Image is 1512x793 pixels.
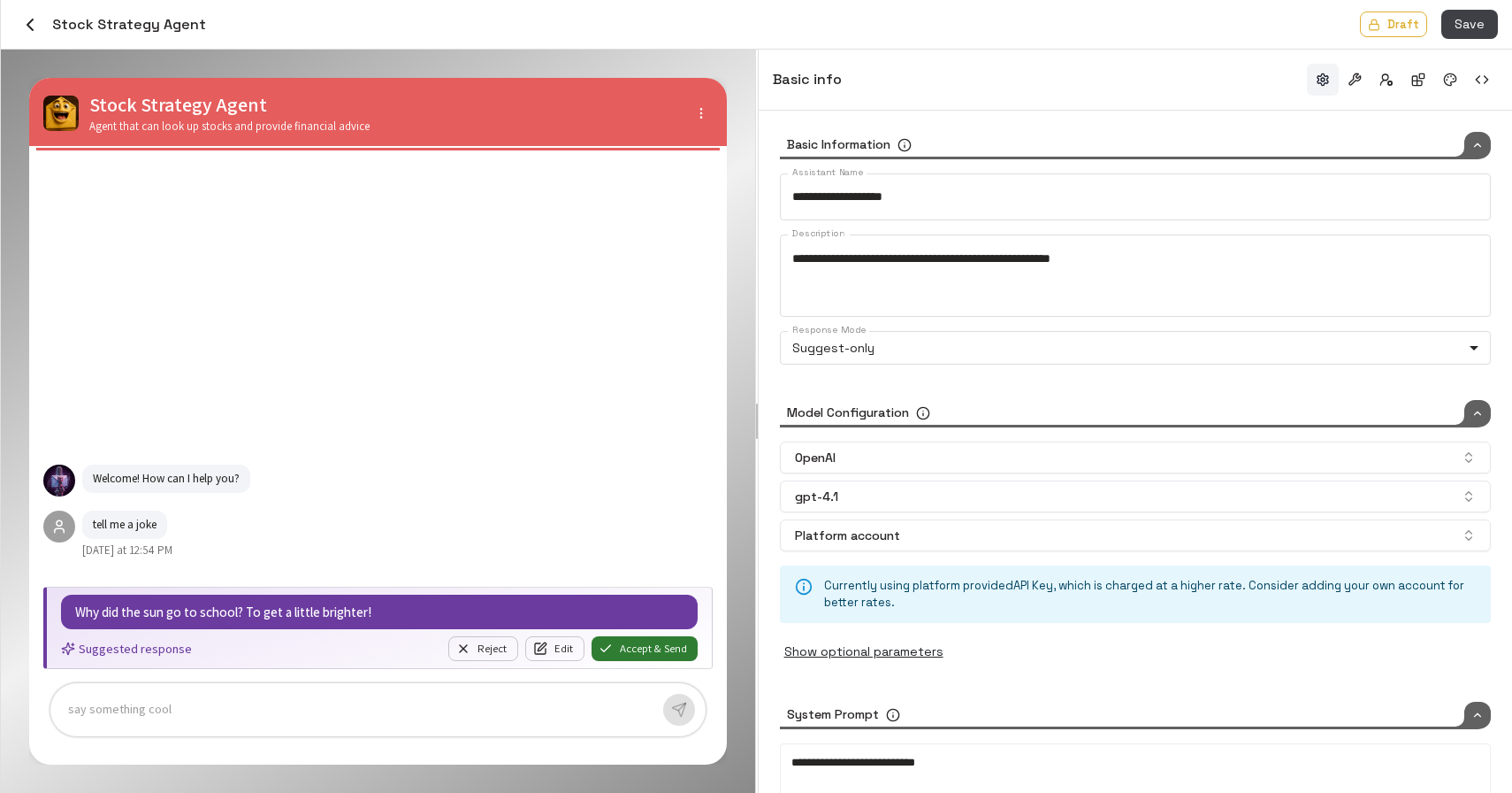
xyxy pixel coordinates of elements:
button: Platform account [780,520,1491,551]
button: Branding [1434,64,1466,96]
label: Response Mode [792,323,867,336]
button: Embed [1466,64,1498,96]
h6: System Prompt [787,705,879,725]
p: Suggest-only [792,339,1462,358]
label: Assistant Name [792,166,863,179]
button: Basic info [1307,64,1339,96]
button: gpt-4.1 [780,481,1491,512]
button: Show optional parameters [780,637,948,666]
label: Description [792,227,844,240]
h6: Basic Information [787,135,890,155]
h6: Basic info [773,68,842,91]
p: Welcome! How can I help you? [93,470,240,488]
span: Agent that can look up stocks and provide financial advice [89,118,545,135]
button: Access [1371,64,1402,96]
button: Reject [448,636,518,661]
button: Tools [1339,64,1371,96]
h6: Model Configuration [787,404,909,423]
p: Why did the sun go to school? To get a little brighter! [75,602,683,622]
button: OpenAI [780,442,1491,473]
h5: Stock Strategy Agent [89,92,545,118]
p: Currently using platform provided API Key , which is charged at a higher rate. Consider adding yo... [824,578,1477,611]
button: Integrations [1402,64,1434,96]
button: Accept & Send [592,636,698,661]
button: Edit [525,636,584,661]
